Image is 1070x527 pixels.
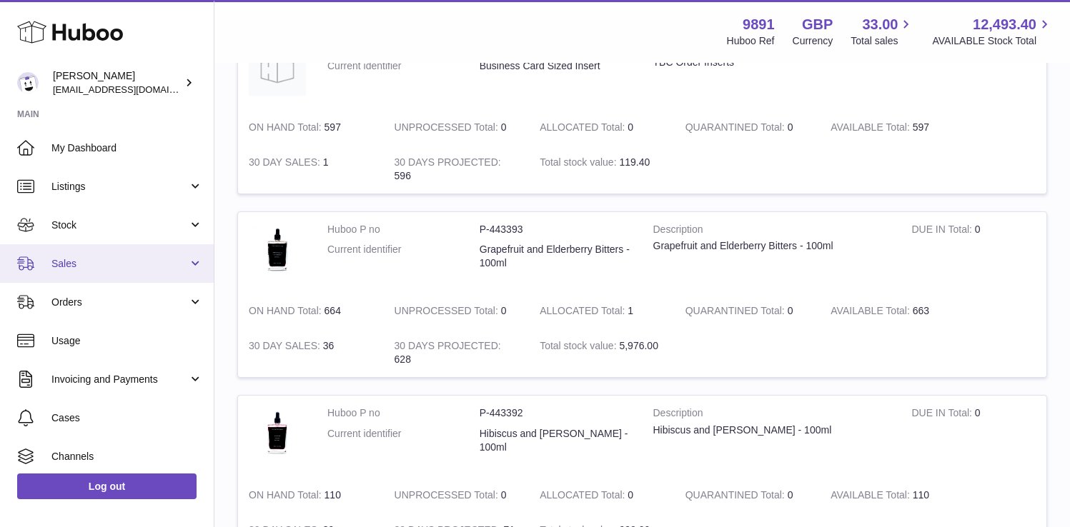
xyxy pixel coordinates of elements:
[17,473,197,499] a: Log out
[540,156,619,171] strong: Total stock value
[51,257,188,271] span: Sales
[238,293,384,328] td: 664
[395,340,501,355] strong: 30 DAYS PROJECTED
[51,373,188,386] span: Invoicing and Payments
[932,34,1053,48] span: AVAILABLE Stock Total
[51,180,188,194] span: Listings
[619,156,650,168] span: 119.40
[238,110,384,145] td: 597
[480,223,632,236] dd: P-443393
[327,243,480,270] dt: Current identifier
[395,156,501,171] strong: 30 DAYS PROJECTED
[238,478,384,513] td: 110
[480,427,632,454] dd: Hibiscus and [PERSON_NAME] - 100ml
[653,406,891,423] strong: Description
[238,145,384,194] td: 1
[540,305,628,320] strong: ALLOCATED Total
[529,478,675,513] td: 0
[851,15,914,48] a: 33.00 Total sales
[619,340,658,351] span: 5,976.00
[53,84,210,95] span: [EMAIL_ADDRESS][DOMAIN_NAME]
[384,110,530,145] td: 0
[51,334,203,348] span: Usage
[249,305,325,320] strong: ON HAND Total
[327,59,480,73] dt: Current identifier
[249,489,325,504] strong: ON HAND Total
[820,478,966,513] td: 110
[249,121,325,136] strong: ON HAND Total
[540,121,628,136] strong: ALLOCATED Total
[249,340,323,355] strong: 30 DAY SALES
[862,15,898,34] span: 33.00
[743,15,775,34] strong: 9891
[973,15,1036,34] span: 12,493.40
[327,427,480,454] dt: Current identifier
[831,489,912,504] strong: AVAILABLE Total
[327,406,480,420] dt: Huboo P no
[384,293,530,328] td: 0
[793,34,833,48] div: Currency
[384,145,530,194] td: 596
[911,224,974,239] strong: DUE IN Total
[901,396,1046,478] td: 0
[901,28,1046,110] td: 0
[901,212,1046,294] td: 0
[820,110,966,145] td: 597
[685,305,788,320] strong: QUARANTINED Total
[685,489,788,504] strong: QUARANTINED Total
[727,34,775,48] div: Huboo Ref
[327,223,480,236] dt: Huboo P no
[51,450,203,463] span: Channels
[51,219,188,232] span: Stock
[788,305,793,316] span: 0
[802,15,833,34] strong: GBP
[788,121,793,133] span: 0
[51,296,188,309] span: Orders
[653,223,891,240] strong: Description
[911,407,974,422] strong: DUE IN Total
[480,406,632,420] dd: P-443392
[384,478,530,513] td: 0
[685,121,788,136] strong: QUARANTINED Total
[249,39,306,96] img: product image
[529,110,675,145] td: 0
[51,411,203,425] span: Cases
[51,141,203,155] span: My Dashboard
[384,328,530,377] td: 628
[17,72,39,94] img: ro@thebitterclub.co.uk
[540,340,619,355] strong: Total stock value
[932,15,1053,48] a: 12,493.40 AVAILABLE Stock Total
[831,121,912,136] strong: AVAILABLE Total
[529,293,675,328] td: 1
[395,489,501,504] strong: UNPROCESSED Total
[480,243,632,270] dd: Grapefruit and Elderberry Bitters - 100ml
[395,121,501,136] strong: UNPROCESSED Total
[249,223,306,280] img: product image
[788,489,793,501] span: 0
[831,305,912,320] strong: AVAILABLE Total
[395,305,501,320] strong: UNPROCESSED Total
[820,293,966,328] td: 663
[851,34,914,48] span: Total sales
[480,59,632,73] dd: Business Card Sized Insert
[653,423,891,437] div: Hibiscus and [PERSON_NAME] - 100ml
[653,239,891,253] div: Grapefruit and Elderberry Bitters - 100ml
[249,156,323,171] strong: 30 DAY SALES
[540,489,628,504] strong: ALLOCATED Total
[249,406,306,463] img: product image
[238,328,384,377] td: 36
[53,69,182,96] div: [PERSON_NAME]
